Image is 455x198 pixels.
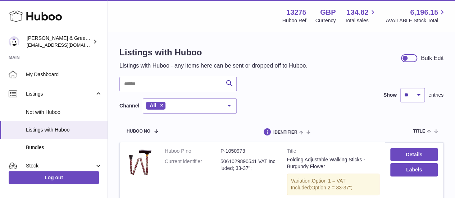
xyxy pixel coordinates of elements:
[286,8,306,17] strong: 13275
[345,17,377,24] span: Total sales
[287,148,380,156] strong: Title
[26,109,102,116] span: Not with Huboo
[27,42,106,48] span: [EMAIL_ADDRESS][DOMAIN_NAME]
[165,148,220,155] dt: Huboo P no
[383,92,397,98] label: Show
[287,174,380,195] div: Variation:
[421,54,443,62] div: Bulk Edit
[220,158,276,172] dd: 5061029890541 VAT Included; 33-37";
[119,62,308,70] p: Listings with Huboo - any items here can be sent or dropped off to Huboo.
[345,8,377,24] a: 134.82 Total sales
[386,8,446,24] a: 6,196.15 AVAILABLE Stock Total
[26,91,95,97] span: Listings
[119,102,139,109] label: Channel
[119,47,308,58] h1: Listings with Huboo
[26,126,102,133] span: Listings with Huboo
[9,36,19,47] img: internalAdmin-13275@internal.huboo.com
[320,8,336,17] strong: GBP
[291,178,346,190] span: Option 1 = VAT Included;
[220,148,276,155] dd: P-1050973
[26,71,102,78] span: My Dashboard
[273,130,297,135] span: identifier
[26,144,102,151] span: Bundles
[9,171,99,184] a: Log out
[390,163,438,176] button: Labels
[315,17,336,24] div: Currency
[413,129,425,134] span: title
[390,148,438,161] a: Details
[125,148,154,176] img: Folding Adjustable Walking Sticks - Burgundy Flower
[287,156,380,170] div: Folding Adjustable Walking Sticks - Burgundy Flower
[346,8,368,17] span: 134.82
[410,8,438,17] span: 6,196.15
[26,162,95,169] span: Stock
[386,17,446,24] span: AVAILABLE Stock Total
[127,129,150,134] span: Huboo no
[282,17,306,24] div: Huboo Ref
[27,35,91,49] div: [PERSON_NAME] & Green Ltd
[311,185,352,190] span: Option 2 = 33-37";
[150,102,156,108] span: All
[428,92,443,98] span: entries
[165,158,220,172] dt: Current identifier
